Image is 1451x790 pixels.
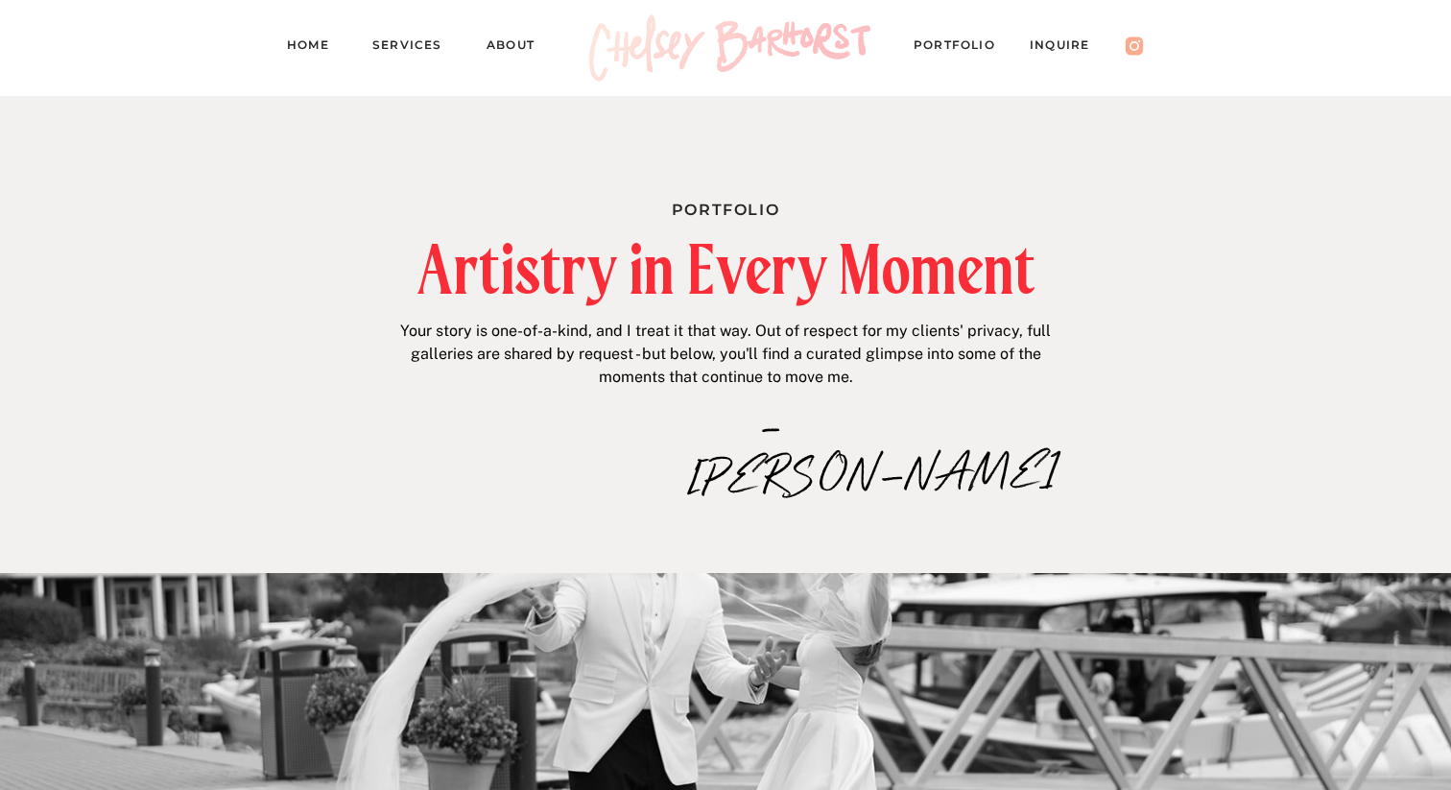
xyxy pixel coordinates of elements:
[688,405,856,446] p: –[PERSON_NAME]
[372,35,459,61] a: Services
[914,35,1013,61] a: PORTFOLIO
[315,236,1137,302] h2: Artistry in Every Moment
[393,320,1058,395] p: Your story is one-of-a-kind, and I treat it that way. Out of respect for my clients' privacy, ful...
[287,35,345,61] a: Home
[1030,35,1108,61] a: Inquire
[521,197,930,217] h1: Portfolio
[487,35,553,61] a: About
